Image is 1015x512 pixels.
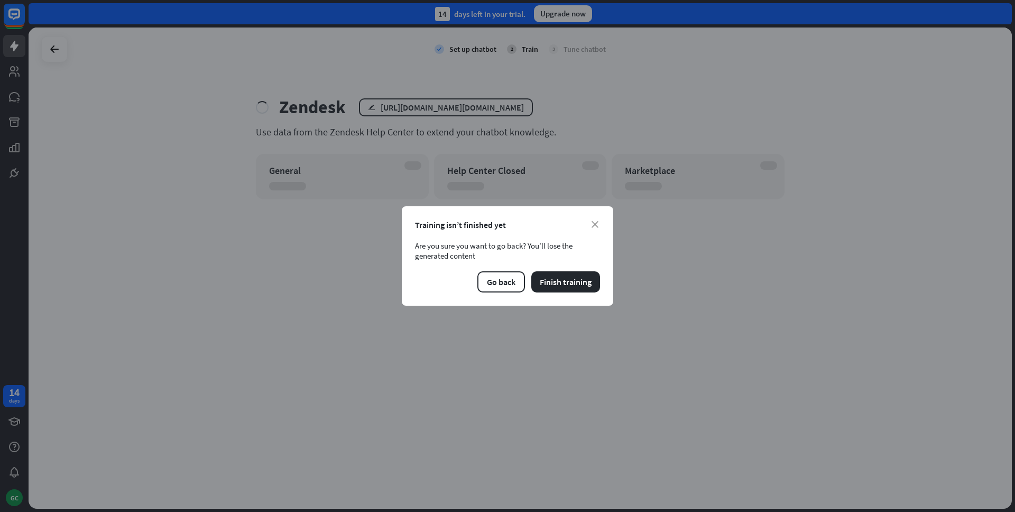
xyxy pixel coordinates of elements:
[8,4,40,36] button: Open LiveChat chat widget
[531,271,600,292] button: Finish training
[415,241,600,261] div: Are you sure you want to go back? You’ll lose the generated content
[592,221,598,228] i: close
[477,271,525,292] button: Go back
[415,220,600,230] div: Training isn’t finished yet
